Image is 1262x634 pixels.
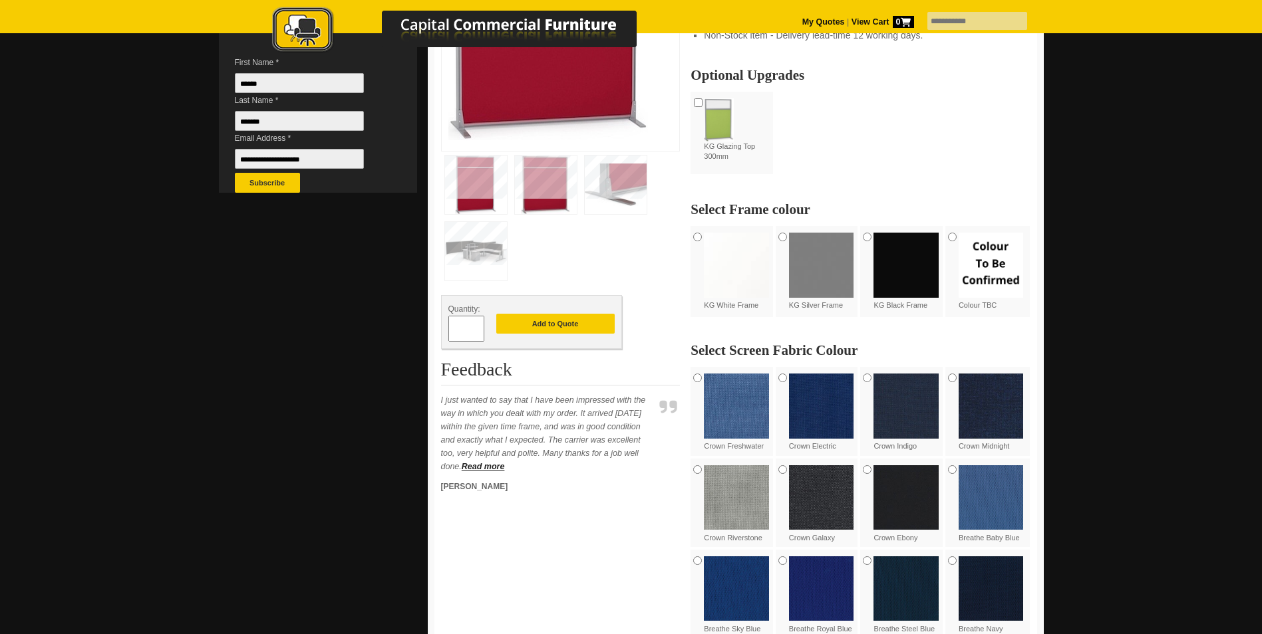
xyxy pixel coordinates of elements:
h2: Feedback [441,360,681,385]
li: Non-Stock item - Delivery lead-time 12 working days. [704,29,1017,42]
label: Crown Galaxy [789,465,854,543]
label: Crown Midnight [959,373,1024,451]
img: Breathe Baby Blue [959,465,1024,530]
span: First Name * [235,56,384,69]
label: Breathe Steel Blue [873,556,939,634]
img: Crown Riverstone [704,465,769,530]
img: Capital Commercial Furniture Logo [236,7,701,55]
label: KG Black Frame [873,233,939,310]
label: KG Glazing Top 300mm [704,98,768,162]
p: I just wanted to say that I have been impressed with the way in which you dealt with my order. It... [441,393,654,473]
a: Capital Commercial Furniture Logo [236,7,701,59]
img: Crown Indigo [873,373,939,439]
label: KG Silver Frame [789,233,854,310]
h2: Select Frame colour [691,203,1030,216]
img: KG White Frame [704,233,769,298]
img: KG Black Frame [873,233,939,298]
label: Crown Indigo [873,373,939,451]
img: KG Silver Frame [789,233,854,298]
img: Breathe Sky Blue [704,556,769,621]
input: Email Address * [235,149,364,169]
label: Breathe Sky Blue [704,556,769,634]
a: View Cart0 [849,17,913,27]
label: Breathe Baby Blue [959,465,1024,543]
label: Colour TBC [959,233,1024,310]
strong: View Cart [852,17,914,27]
h2: Select Screen Fabric Colour [691,344,1030,357]
button: Add to Quote [496,314,615,334]
span: Email Address * [235,132,384,145]
button: Subscribe [235,173,300,193]
label: Crown Freshwater [704,373,769,451]
img: Colour TBC [959,233,1024,298]
span: Last Name * [235,94,384,107]
p: [PERSON_NAME] [441,480,654,493]
img: Crown Ebony [873,465,939,530]
span: Quantity: [448,304,480,314]
label: Crown Ebony [873,465,939,543]
img: Breathe Steel Blue [873,556,939,621]
img: Crown Electric [789,373,854,439]
label: Breathe Navy [959,556,1024,634]
input: Last Name * [235,111,364,131]
img: KG Glazing Top 300mm [704,98,734,142]
img: Crown Midnight [959,373,1024,439]
label: Crown Electric [789,373,854,451]
img: Breathe Royal Blue [789,556,854,621]
input: First Name * [235,73,364,93]
img: Crown Galaxy [789,465,854,530]
a: Read more [462,462,505,471]
h2: Optional Upgrades [691,68,1030,82]
span: 0 [893,16,914,28]
img: Crown Freshwater [704,373,769,439]
label: KG White Frame [704,233,769,310]
a: My Quotes [802,17,845,27]
img: Breathe Navy [959,556,1024,621]
label: Breathe Royal Blue [789,556,854,634]
label: Crown Riverstone [704,465,769,543]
